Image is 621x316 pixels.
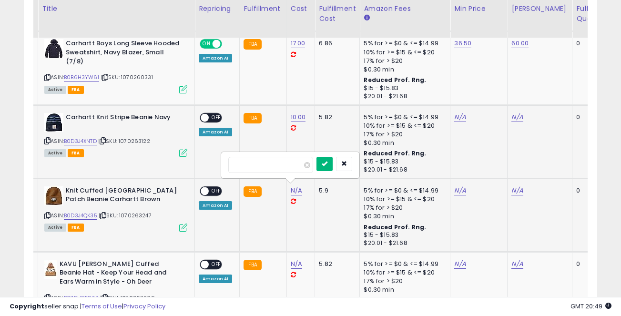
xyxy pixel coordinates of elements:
[44,186,187,231] div: ASIN:
[244,4,282,14] div: Fulfillment
[10,302,165,311] div: seller snap | |
[44,86,66,94] span: All listings currently available for purchase on Amazon
[44,39,63,58] img: 311WeXmMFTL._SL40_.jpg
[364,4,446,14] div: Amazon Fees
[511,186,523,195] a: N/A
[44,149,66,157] span: All listings currently available for purchase on Amazon
[68,86,84,94] span: FBA
[64,212,97,220] a: B0D3J4QK35
[244,186,261,197] small: FBA
[199,201,232,210] div: Amazon AI
[364,268,443,277] div: 10% for >= $15 & <= $20
[244,39,261,50] small: FBA
[454,259,466,269] a: N/A
[364,186,443,195] div: 5% for >= $0 & <= $14.99
[209,187,224,195] span: OFF
[364,76,426,84] b: Reduced Prof. Rng.
[364,204,443,212] div: 17% for > $20
[454,39,471,48] a: 36.50
[364,277,443,285] div: 17% for > $20
[364,212,443,221] div: $0.30 min
[511,39,529,48] a: 60.00
[10,302,44,311] strong: Copyright
[64,137,97,145] a: B0D3J4XNTD
[576,113,606,122] div: 0
[511,4,568,14] div: [PERSON_NAME]
[199,275,232,283] div: Amazon AI
[364,285,443,294] div: $0.30 min
[98,137,150,145] span: | SKU: 1070263122
[44,260,57,279] img: 41ypjpexX9L._SL40_.jpg
[576,39,606,48] div: 0
[454,4,503,14] div: Min Price
[244,260,261,270] small: FBA
[199,128,232,136] div: Amazon AI
[199,54,232,62] div: Amazon AI
[209,113,224,122] span: OFF
[81,302,122,311] a: Terms of Use
[576,4,609,24] div: Fulfillable Quantity
[291,186,302,195] a: N/A
[319,186,352,195] div: 5.9
[291,112,306,122] a: 10.00
[364,84,443,92] div: $15 - $15.83
[364,231,443,239] div: $15 - $15.83
[576,260,606,268] div: 0
[201,40,213,48] span: ON
[364,139,443,147] div: $0.30 min
[364,195,443,204] div: 10% for >= $15 & <= $20
[364,239,443,247] div: $20.01 - $21.68
[244,113,261,123] small: FBA
[66,186,182,206] b: Knit Cuffed [GEOGRAPHIC_DATA] Patch Beanie Carhartt Brown
[64,73,99,82] a: B0B6H3YW61
[291,259,302,269] a: N/A
[454,186,466,195] a: N/A
[364,122,443,130] div: 10% for >= $15 & <= $20
[364,130,443,139] div: 17% for > $20
[291,4,311,14] div: Cost
[364,14,369,22] small: Amazon Fees.
[364,149,426,157] b: Reduced Prof. Rng.
[364,158,443,166] div: $15 - $15.83
[570,302,611,311] span: 2025-10-10 20:49 GMT
[319,4,356,24] div: Fulfillment Cost
[511,259,523,269] a: N/A
[66,39,182,68] b: Carhartt Boys Long Sleeve Hooded Sweatshirt, Navy Blazer, Small (7/8)
[364,166,443,174] div: $20.01 - $21.68
[44,224,66,232] span: All listings currently available for purchase on Amazon
[364,223,426,231] b: Reduced Prof. Rng.
[44,186,63,205] img: 51y-FYx35ML._SL40_.jpg
[99,212,152,219] span: | SKU: 1070263247
[68,224,84,232] span: FBA
[454,112,466,122] a: N/A
[319,113,352,122] div: 5.82
[364,48,443,57] div: 10% for >= $15 & <= $20
[68,149,84,157] span: FBA
[209,260,224,268] span: OFF
[364,65,443,74] div: $0.30 min
[576,186,606,195] div: 0
[42,4,191,14] div: Title
[199,4,235,14] div: Repricing
[364,57,443,65] div: 17% for > $20
[60,260,175,289] b: KAVU [PERSON_NAME] Cuffed Beanie Hat - Keep Your Head and Ears Warm in Style - Oh Deer
[319,260,352,268] div: 5.82
[44,113,187,156] div: ASIN:
[291,39,305,48] a: 17.00
[364,113,443,122] div: 5% for >= $0 & <= $14.99
[319,39,352,48] div: 6.86
[511,112,523,122] a: N/A
[66,113,182,124] b: Carhartt Knit Stripe Beanie Navy
[221,40,236,48] span: OFF
[101,73,153,81] span: | SKU: 1070260331
[364,92,443,101] div: $20.01 - $21.68
[44,39,187,92] div: ASIN:
[123,302,165,311] a: Privacy Policy
[44,113,63,132] img: 514HTMSVUSL._SL40_.jpg
[364,260,443,268] div: 5% for >= $0 & <= $14.99
[364,39,443,48] div: 5% for >= $0 & <= $14.99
